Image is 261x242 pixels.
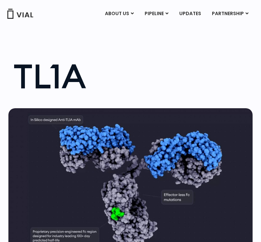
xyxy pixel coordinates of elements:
[174,8,206,19] a: UPDATES
[7,9,34,19] img: Vial Logo
[13,59,254,93] h1: TL1A
[139,8,174,19] a: PIPELINEMenu Toggle
[100,8,139,19] a: ABOUT USMenu Toggle
[207,8,254,19] a: PARTNERSHIPMenu Toggle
